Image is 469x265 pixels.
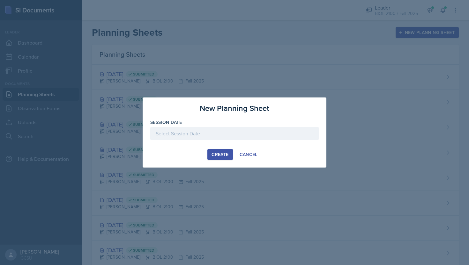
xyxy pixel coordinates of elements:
[212,152,228,157] div: Create
[200,103,269,114] h3: New Planning Sheet
[207,149,233,160] button: Create
[240,152,257,157] div: Cancel
[235,149,262,160] button: Cancel
[150,119,182,125] label: Session Date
